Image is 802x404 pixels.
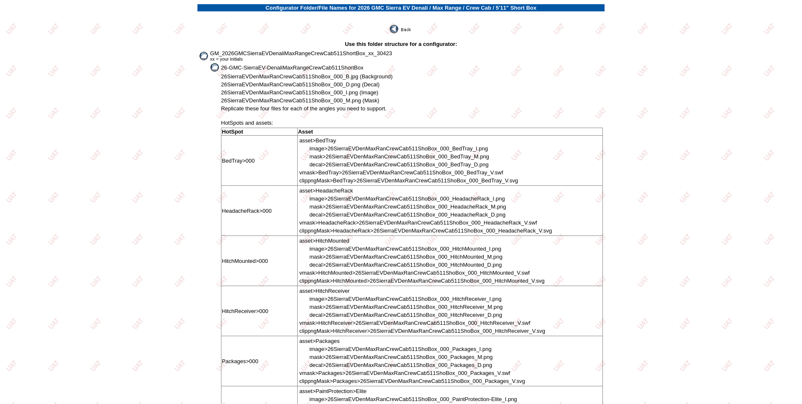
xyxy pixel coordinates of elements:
span: clippngMask>HitchMounted>26SierraEVDenMaxRanCrewCab511ShoBox_000_HitchMounted [299,278,528,284]
span: 26SierraEVDenMaxRanCrewCab511ShoBox_000_HeadacheRack [328,195,490,202]
td: decal> _D.png [309,361,525,369]
img: glyphfolder.gif [199,52,208,60]
td: _V.swf [299,319,546,326]
img: back.gif [390,25,413,33]
td: _V.swf [299,369,525,377]
span: 26SierraEVDenMaxRanCrewCab511ShoBox_000_HitchReceiver [328,296,486,302]
td: HotSpot [221,128,298,136]
span: asset>Packages [299,338,340,344]
td: mask> _M.png [309,253,545,260]
td: _V.swf [299,269,545,276]
span: asset>HitchMounted [299,238,349,244]
td: HotSpots and assets: [221,113,603,126]
td: mask> _M.png [309,153,519,160]
span: 26SierraEVDenMaxRanCrewCab511ShoBox_000_HeadacheRack [326,203,488,210]
img: glyphfolder.gif [210,63,219,72]
td: _V.svg [299,177,519,184]
span: 26SierraEVDenMaxRanCrewCab511ShoBox_000_BedTray [326,161,471,168]
span: 26SierraEVDenMaxRanCrewCab511ShoBox_000_B.jpg (Background) [221,73,393,80]
td: _V.svg [299,377,525,385]
span: 26SierraEVDenMaxRanCrewCab511ShoBox_000_HitchMounted [328,246,486,252]
span: 26SierraEVDenMaxRanCrewCab511ShoBox_000_Packages [326,354,474,360]
span: 26SierraEVDenMaxRanCrewCab511ShoBox_000_HeadacheRack [326,211,488,218]
td: _V.swf [299,219,552,226]
span: 26SierraEVDenMaxRanCrewCab511ShoBox_000_Packages [326,362,474,368]
td: _V.svg [299,227,552,234]
span: clippngMask>BedTray>26SierraEVDenMaxRanCrewCab511ShoBox_000_BedTray [299,177,502,184]
span: vmask>Packages>26SierraEVDenMaxRanCrewCab511ShoBox_000_Packages [299,370,494,376]
td: decal> _D.png [309,211,552,218]
span: 26SierraEVDenMaxRanCrewCab511ShoBox_000_BedTray [326,153,471,160]
span: 26SierraEVDenMaxRanCrewCab511ShoBox_000_D.png (Decal) [221,81,380,88]
td: Configurator Folder/File Names for 2026 GMC Sierra EV Denali / Max Range / Crew Cab / 5'11" Short... [197,4,605,11]
td: image> _I.png [309,145,519,152]
td: decal> _D.png [309,161,519,168]
td: image> _I.png [309,396,578,403]
span: 26SierraEVDenMaxRanCrewCab511ShoBox_000_M.png (Mask) [221,97,379,104]
span: HitchReceiver>000 [222,308,268,314]
td: _V.svg [299,327,546,334]
span: vmask>HitchMounted>26SierraEVDenMaxRanCrewCab511ShoBox_000_HitchMounted [299,270,514,276]
td: image> _I.png [309,195,552,202]
td: image> _I.png [309,245,545,252]
td: _V.swf [299,169,519,176]
span: asset>HeadacheRack [299,187,353,194]
span: 26SierraEVDenMaxRanCrewCab511ShoBox_000_HitchMounted [326,262,485,268]
span: clippngMask>HeadacheRack>26SierraEVDenMaxRanCrewCab511ShoBox_000_HeadacheRack [299,227,536,234]
small: xx = your initials [210,56,242,62]
span: asset>HitchReceiver [299,288,350,294]
b: Use this folder structure for a configurator: [345,41,457,47]
td: Asset [297,128,602,136]
span: vmask>BedTray>26SierraEVDenMaxRanCrewCab511ShoBox_000_BedTray [299,169,487,176]
td: Replicate these four files for each of the angles you need to support. [221,105,603,112]
span: 26SierraEVDenMaxRanCrewCab511ShoBox_000_HitchReceiver [326,304,485,310]
span: 26SierraEVDenMaxRanCrewCab511ShoBox_000_HitchMounted [326,254,485,260]
td: decal> _D.png [309,311,546,318]
span: vmask>HeadacheRack>26SierraEVDenMaxRanCrewCab511ShoBox_000_HeadacheRack [299,219,521,226]
span: clippngMask>HitchReceiver>26SierraEVDenMaxRanCrewCab511ShoBox_000_HitchReceiver [299,328,529,334]
span: BedTray>000 [222,158,255,164]
span: HitchMounted>000 [222,258,268,264]
span: asset>BedTray [299,137,336,144]
td: _V.svg [299,277,545,284]
td: mask> _M.png [309,203,552,210]
span: GM_2026GMCSierraEVDenaliMaxRangeCrewCab511ShortBox_xx_30423 [210,50,392,56]
td: mask> _M.png [309,353,525,361]
span: Packages>000 [222,358,258,364]
span: 26-GMC-SierraEV-DenaliMaxRangeCrewCab511ShortBox [221,64,363,71]
span: clippngMask>Packages>26SierraEVDenMaxRanCrewCab511ShoBox_000_Packages [299,378,509,384]
span: 26SierraEVDenMaxRanCrewCab511ShoBox_000_HitchReceiver [326,312,485,318]
td: image> _I.png [309,295,546,302]
td: image> _I.png [309,345,525,353]
span: vmask>HitchReceiver>26SierraEVDenMaxRanCrewCab511ShoBox_000_HitchReceiver [299,320,514,326]
span: HeadacheRack>000 [222,208,272,214]
span: 26SierraEVDenMaxRanCrewCab511ShoBox_000_Packages [328,346,476,352]
span: asset>PaintProtection>Elite [299,388,367,394]
span: 26SierraEVDenMaxRanCrewCab511ShoBox_000_PaintProtection-Elite [328,396,502,402]
span: 26SierraEVDenMaxRanCrewCab511ShoBox_000_I.png (Image) [221,89,378,96]
td: decal> _D.png [309,261,545,268]
span: 26SierraEVDenMaxRanCrewCab511ShoBox_000_BedTray [328,145,473,152]
td: mask> _M.png [309,303,546,310]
